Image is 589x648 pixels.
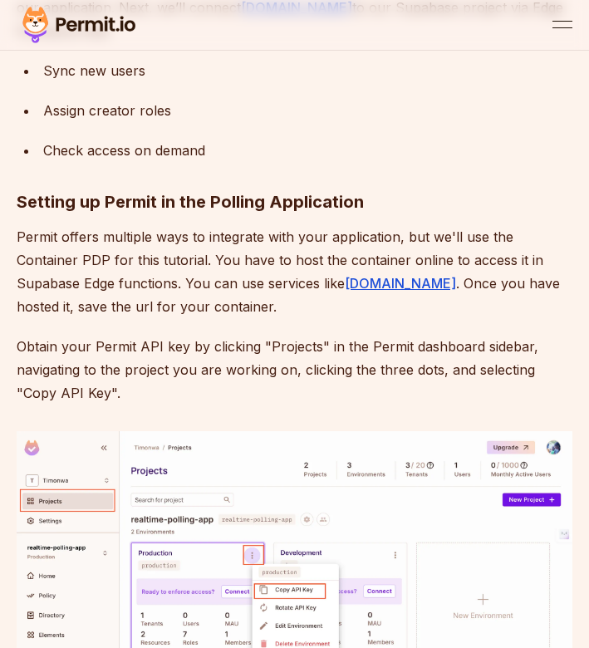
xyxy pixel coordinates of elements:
p: Obtain your Permit API key by clicking "Projects" in the Permit dashboard sidebar, navigating to ... [17,335,572,405]
button: open menu [552,15,572,35]
div: Check access on demand [43,139,572,162]
div: Assign creator roles [43,99,572,122]
div: Sync new users [43,59,572,82]
strong: Setting up Permit in the Polling Application [17,192,364,212]
p: Permit offers multiple ways to integrate with your application, but we'll use the Container PDP f... [17,225,572,318]
img: Permit logo [17,3,141,47]
a: [DOMAIN_NAME] [345,275,456,292]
